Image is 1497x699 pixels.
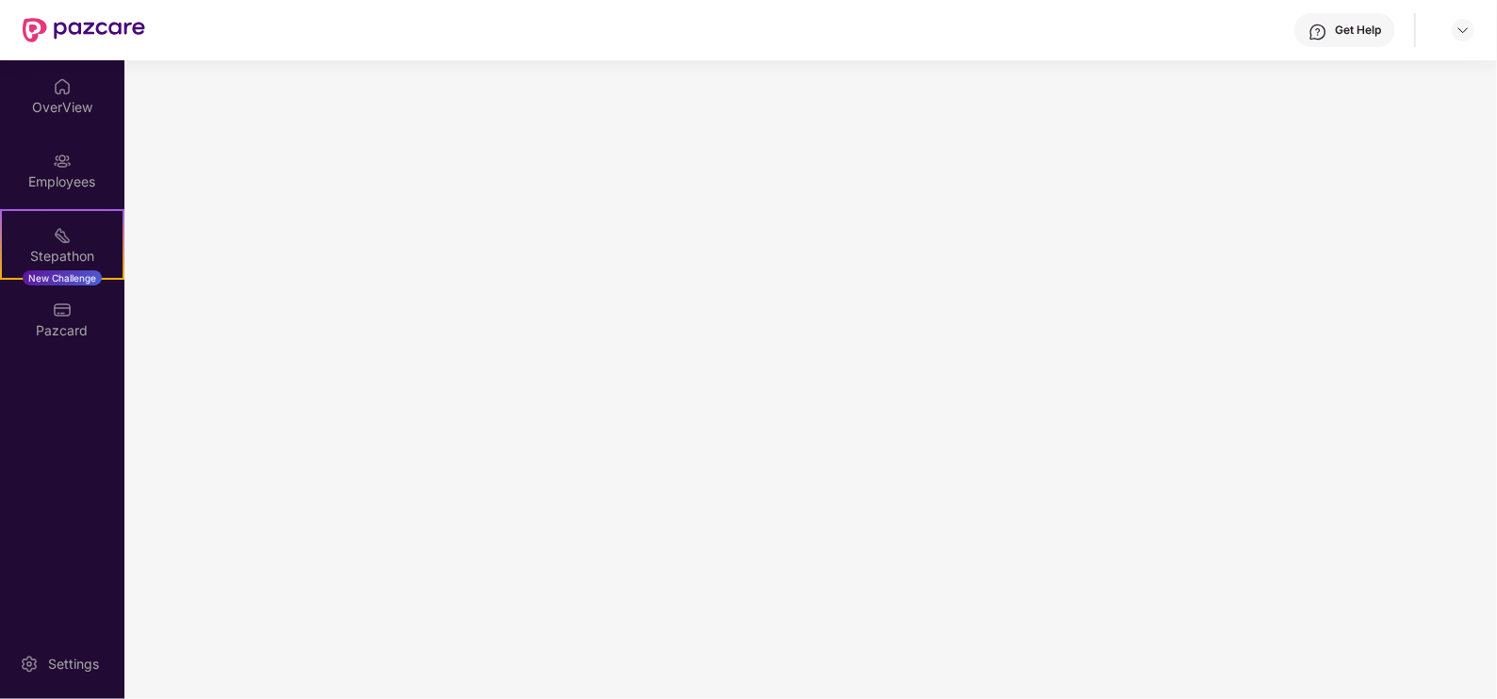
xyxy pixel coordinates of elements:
img: svg+xml;base64,PHN2ZyBpZD0iRHJvcGRvd24tMzJ4MzIiIHhtbG5zPSJodHRwOi8vd3d3LnczLm9yZy8yMDAwL3N2ZyIgd2... [1456,23,1471,38]
div: Stepathon [2,247,123,266]
img: svg+xml;base64,PHN2ZyBpZD0iSGVscC0zMngzMiIgeG1sbnM9Imh0dHA6Ly93d3cudzMub3JnLzIwMDAvc3ZnIiB3aWR0aD... [1308,23,1327,41]
img: svg+xml;base64,PHN2ZyBpZD0iU2V0dGluZy0yMHgyMCIgeG1sbnM9Imh0dHA6Ly93d3cudzMub3JnLzIwMDAvc3ZnIiB3aW... [20,655,39,674]
div: New Challenge [23,270,102,285]
img: svg+xml;base64,PHN2ZyBpZD0iSG9tZSIgeG1sbnM9Imh0dHA6Ly93d3cudzMub3JnLzIwMDAvc3ZnIiB3aWR0aD0iMjAiIG... [53,77,72,96]
img: New Pazcare Logo [23,18,145,42]
img: svg+xml;base64,PHN2ZyBpZD0iUGF6Y2FyZCIgeG1sbnM9Imh0dHA6Ly93d3cudzMub3JnLzIwMDAvc3ZnIiB3aWR0aD0iMj... [53,301,72,319]
div: Settings [42,655,105,674]
img: svg+xml;base64,PHN2ZyB4bWxucz0iaHR0cDovL3d3dy53My5vcmcvMjAwMC9zdmciIHdpZHRoPSIyMSIgaGVpZ2h0PSIyMC... [53,226,72,245]
img: svg+xml;base64,PHN2ZyBpZD0iRW1wbG95ZWVzIiB4bWxucz0iaHR0cDovL3d3dy53My5vcmcvMjAwMC9zdmciIHdpZHRoPS... [53,152,72,171]
div: Get Help [1335,23,1381,38]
